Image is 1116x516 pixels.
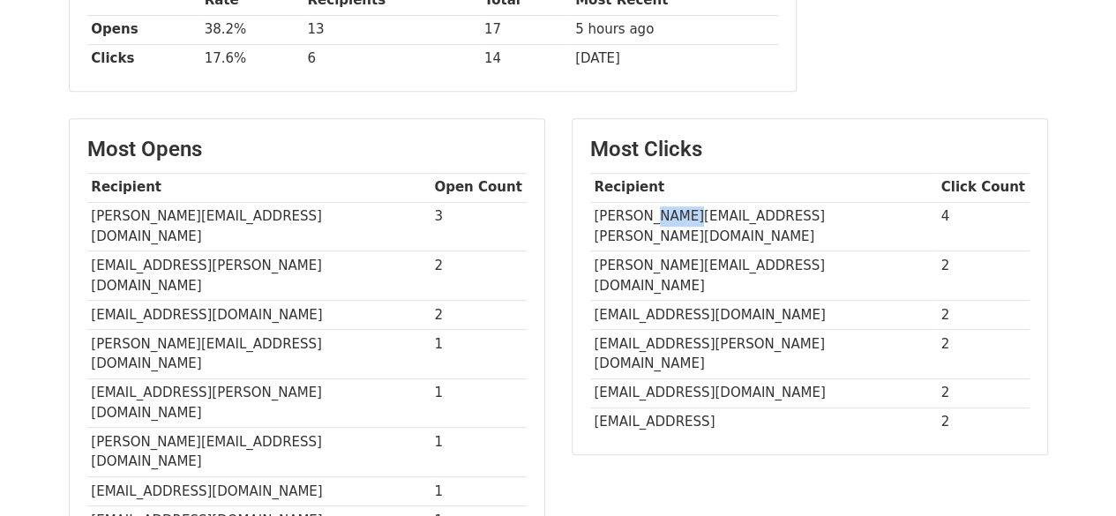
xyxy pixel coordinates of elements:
[590,408,937,437] td: [EMAIL_ADDRESS]
[87,378,431,428] td: [EMAIL_ADDRESS][PERSON_NAME][DOMAIN_NAME]
[87,329,431,378] td: [PERSON_NAME][EMAIL_ADDRESS][DOMAIN_NAME]
[87,202,431,251] td: [PERSON_NAME][EMAIL_ADDRESS][DOMAIN_NAME]
[590,300,937,329] td: [EMAIL_ADDRESS][DOMAIN_NAME]
[87,173,431,202] th: Recipient
[590,378,937,408] td: [EMAIL_ADDRESS][DOMAIN_NAME]
[937,378,1030,408] td: 2
[87,476,431,505] td: [EMAIL_ADDRESS][DOMAIN_NAME]
[590,251,937,301] td: [PERSON_NAME][EMAIL_ADDRESS][DOMAIN_NAME]
[480,15,571,44] td: 17
[87,44,200,73] th: Clicks
[431,329,527,378] td: 1
[200,15,303,44] td: 38.2%
[590,202,937,251] td: [PERSON_NAME][EMAIL_ADDRESS][PERSON_NAME][DOMAIN_NAME]
[590,137,1030,162] h3: Most Clicks
[200,44,303,73] td: 17.6%
[303,44,480,73] td: 6
[937,251,1030,301] td: 2
[87,300,431,329] td: [EMAIL_ADDRESS][DOMAIN_NAME]
[571,15,777,44] td: 5 hours ago
[937,202,1030,251] td: 4
[431,300,527,329] td: 2
[431,476,527,505] td: 1
[937,173,1030,202] th: Click Count
[1028,431,1116,516] iframe: Chat Widget
[431,251,527,301] td: 2
[571,44,777,73] td: [DATE]
[480,44,571,73] td: 14
[590,329,937,378] td: [EMAIL_ADDRESS][PERSON_NAME][DOMAIN_NAME]
[431,428,527,477] td: 1
[431,202,527,251] td: 3
[590,173,937,202] th: Recipient
[87,428,431,477] td: [PERSON_NAME][EMAIL_ADDRESS][DOMAIN_NAME]
[87,137,527,162] h3: Most Opens
[431,378,527,428] td: 1
[87,251,431,301] td: [EMAIL_ADDRESS][PERSON_NAME][DOMAIN_NAME]
[431,173,527,202] th: Open Count
[937,408,1030,437] td: 2
[937,300,1030,329] td: 2
[937,329,1030,378] td: 2
[303,15,480,44] td: 13
[87,15,200,44] th: Opens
